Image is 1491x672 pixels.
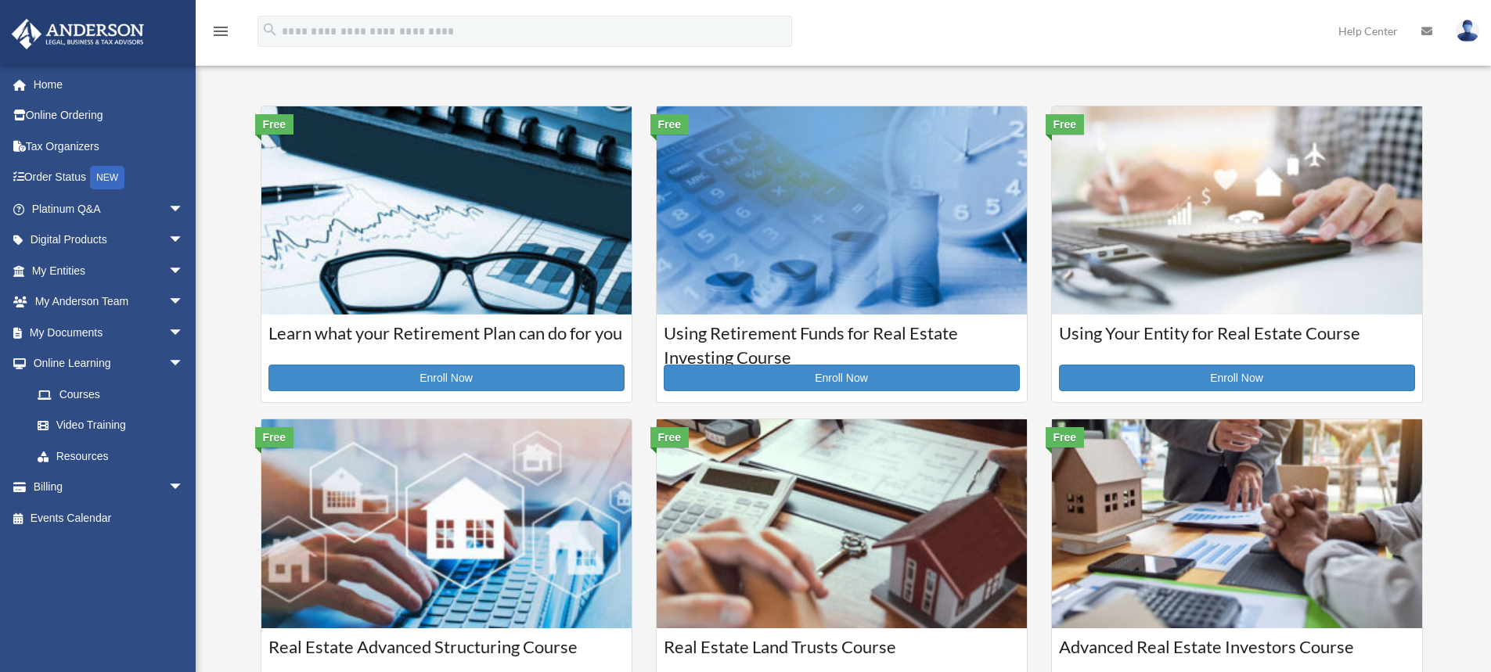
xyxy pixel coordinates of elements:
[211,22,230,41] i: menu
[11,286,207,318] a: My Anderson Teamarrow_drop_down
[7,19,149,49] img: Anderson Advisors Platinum Portal
[261,21,279,38] i: search
[650,114,690,135] div: Free
[168,255,200,287] span: arrow_drop_down
[1046,114,1085,135] div: Free
[1059,322,1415,361] h3: Using Your Entity for Real Estate Course
[1059,365,1415,391] a: Enroll Now
[11,348,207,379] a: Online Learningarrow_drop_down
[90,166,124,189] div: NEW
[255,114,294,135] div: Free
[11,69,207,100] a: Home
[11,502,207,534] a: Events Calendar
[168,348,200,380] span: arrow_drop_down
[22,410,207,441] a: Video Training
[11,255,207,286] a: My Entitiesarrow_drop_down
[168,286,200,318] span: arrow_drop_down
[255,427,294,447] div: Free
[11,100,207,131] a: Online Ordering
[211,27,230,41] a: menu
[22,379,200,410] a: Courses
[664,322,1020,361] h3: Using Retirement Funds for Real Estate Investing Course
[1046,427,1085,447] div: Free
[11,162,207,194] a: Order StatusNEW
[168,225,200,257] span: arrow_drop_down
[1456,20,1479,42] img: User Pic
[650,427,690,447] div: Free
[11,317,207,348] a: My Documentsarrow_drop_down
[168,472,200,504] span: arrow_drop_down
[11,131,207,162] a: Tax Organizers
[11,225,207,256] a: Digital Productsarrow_drop_down
[664,365,1020,391] a: Enroll Now
[11,472,207,503] a: Billingarrow_drop_down
[11,193,207,225] a: Platinum Q&Aarrow_drop_down
[168,317,200,349] span: arrow_drop_down
[22,440,207,472] a: Resources
[268,365,625,391] a: Enroll Now
[168,193,200,225] span: arrow_drop_down
[268,322,625,361] h3: Learn what your Retirement Plan can do for you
